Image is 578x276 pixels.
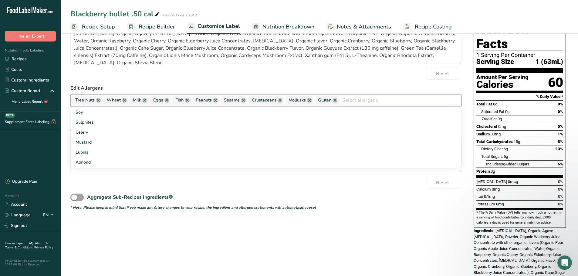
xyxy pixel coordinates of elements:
[71,137,461,147] a: Mustard
[415,23,452,31] span: Recipe Costing
[476,169,490,174] span: Protein
[436,70,449,77] span: Reset
[71,167,461,177] a: Beech nut
[548,75,563,91] div: 60
[75,97,95,104] span: Tree Nuts
[505,109,509,114] span: 0g
[504,147,508,151] span: 6g
[107,97,121,104] span: Wheat
[476,124,497,129] span: Cholesterol
[558,109,563,114] span: 0%
[476,58,514,66] span: Serving Size
[43,211,56,219] div: EN
[127,20,175,34] a: Recipe Builder
[493,102,497,106] span: 0g
[492,187,500,191] span: 0mg
[498,117,502,121] span: 0g
[508,179,518,184] span: 0mcg
[224,97,240,104] span: Sesame
[558,194,563,199] span: 0%
[481,147,503,151] span: Dietary Fiber
[403,20,452,34] a: Recipe Costing
[481,117,491,121] i: Trans
[476,210,563,225] section: * The % Daily Value (DV) tells you how much a nutrient in a serving of food contributes to a dail...
[70,126,461,133] label: Add Additional Allergen Statements (ex. May Contain Statements)
[481,109,504,114] span: Saturated Fat
[196,97,212,104] span: Peanuts
[71,147,461,157] a: Lupins
[476,132,490,136] span: Sodium
[87,194,173,201] div: Aggregate Sub-Recipes Ingredients
[28,241,35,245] a: FAQ .
[476,75,529,80] div: Amount Per Serving
[71,127,461,137] a: Celery
[175,97,184,104] span: Fish
[5,113,15,118] div: BETA
[153,97,163,104] span: Eggs
[555,147,563,151] span: 23%
[5,179,37,185] div: Upgrade Plan
[426,177,459,189] button: Reset
[476,80,529,89] div: Calories
[70,8,161,19] div: Blackberry bullet .50 cal
[481,154,503,159] span: Total Sugars
[501,162,505,166] span: 3g
[558,187,563,191] span: 0%
[262,23,314,31] span: Nutrition Breakdown
[289,97,306,104] span: Mollusks
[476,52,563,58] div: 1 Serving Per Container
[558,162,563,166] span: 6%
[71,157,461,167] a: Almond
[326,20,391,34] a: Notes & Attachments
[71,117,461,127] a: Sulphites
[71,107,461,117] a: Soy
[70,20,115,34] a: Recipe Setup
[5,245,34,250] a: Terms & Conditions .
[491,132,501,136] span: 30mg
[34,245,53,250] a: Privacy Policy
[252,97,276,104] span: Crustaceans
[474,228,495,233] span: Ingredients:
[476,139,513,144] span: Total Carbohydrates
[82,23,115,31] span: Recipe Setup
[198,22,240,30] span: Customize Label
[484,194,495,199] span: 0.1mg
[5,259,56,266] div: Powered By FoodLabelMaker © 2025 All Rights Reserved
[536,58,563,66] span: 1 (63mL)
[318,97,331,104] span: Gluten
[476,187,491,191] span: Calcium
[187,19,240,34] a: Customize Label
[498,124,506,129] span: 0mg
[139,23,175,31] span: Recipe Builder
[436,179,449,186] span: Reset
[558,139,563,144] span: 5%
[476,179,507,184] span: [MEDICAL_DATA]
[558,124,563,129] span: 0%
[5,88,40,94] div: Custom Report
[5,210,31,220] a: Language
[558,102,563,106] span: 0%
[133,97,141,104] span: Milk
[339,95,461,105] input: Select allergens
[486,162,529,166] span: Includes Added Sugars
[70,205,316,210] i: * Note: Please keep in mind that if you make any future changes to your recipe, the ingredient an...
[5,31,56,42] button: Hire an Expert
[252,20,314,34] a: Nutrition Breakdown
[426,68,459,80] button: Reset
[476,194,483,199] span: Iron
[514,139,520,144] span: 15g
[558,202,563,206] span: 0%
[476,93,563,100] section: % Daily Value *
[163,12,197,18] div: Recipe Code: 02012
[70,85,461,92] label: Edit Allergens
[5,241,48,250] a: About Us .
[476,102,492,106] span: Total Fat
[557,255,572,270] iframe: Intercom live chat
[476,202,495,206] span: Potassium
[558,179,563,184] span: 0%
[496,202,504,206] span: 0mg
[5,241,26,245] a: Hire an Expert .
[558,132,563,136] span: 1%
[491,169,495,174] span: 0g
[504,154,508,159] span: 5g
